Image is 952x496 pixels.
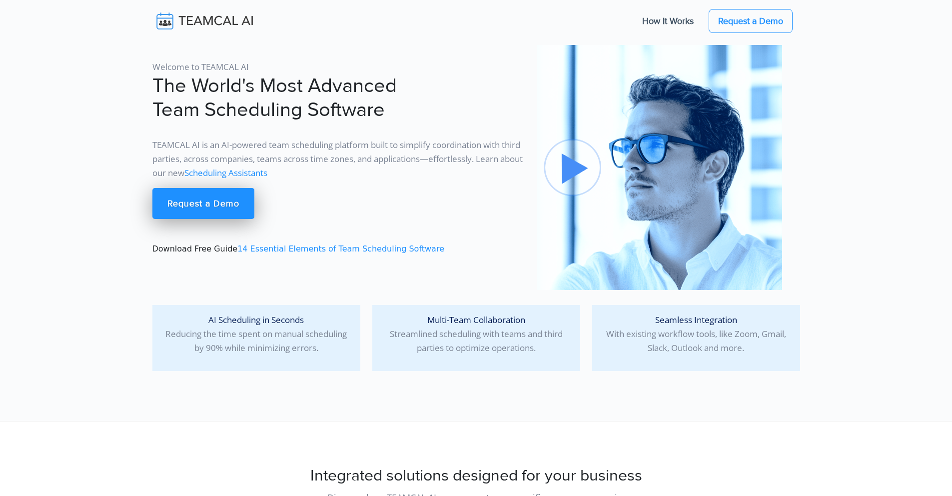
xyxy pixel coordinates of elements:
p: TEAMCAL AI is an AI-powered team scheduling platform built to simplify coordination with third pa... [152,138,525,180]
span: Seamless Integration [655,314,737,325]
p: Welcome to TEAMCAL AI [152,60,525,74]
p: With existing workflow tools, like Zoom, Gmail, Slack, Outlook and more. [600,313,792,355]
img: pic [537,45,782,290]
a: Request a Demo [709,9,793,33]
a: 14 Essential Elements of Team Scheduling Software [237,244,444,253]
h1: The World's Most Advanced Team Scheduling Software [152,74,525,122]
h2: Integrated solutions designed for your business [152,466,800,485]
p: Reducing the time spent on manual scheduling by 90% while minimizing errors. [160,313,352,355]
div: Download Free Guide [146,45,531,290]
p: Streamlined scheduling with teams and third parties to optimize operations. [380,313,572,355]
a: How It Works [632,10,704,31]
a: Request a Demo [152,188,254,219]
a: Scheduling Assistants [184,167,267,178]
span: AI Scheduling in Seconds [208,314,304,325]
span: Multi-Team Collaboration [427,314,525,325]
